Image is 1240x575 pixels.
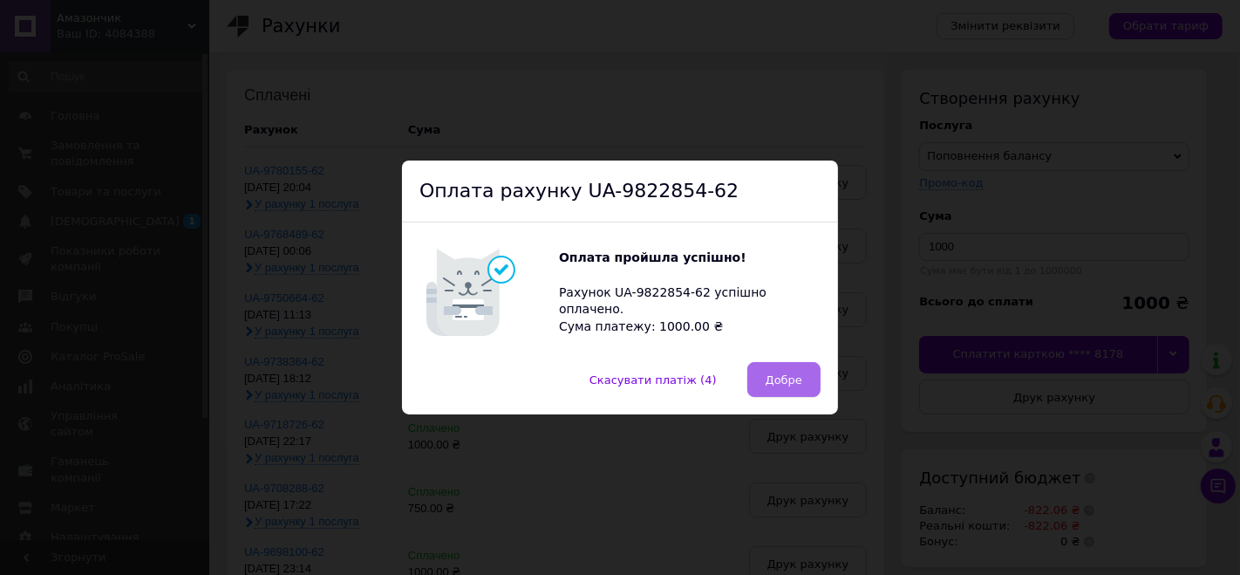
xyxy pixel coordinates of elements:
span: Добре [766,373,802,387]
button: Добре [747,362,821,397]
img: Котик говорить Оплата пройшла успішно! [419,240,559,345]
div: Рахунок UA-9822854-62 успішно оплачено. Сума платежу: 1000.00 ₴ [559,250,821,335]
div: Оплата рахунку UA-9822854-62 [402,161,838,223]
b: Оплата пройшла успішно! [559,250,746,264]
button: Скасувати платіж (4) [571,362,735,397]
span: Скасувати платіж (4) [589,373,717,387]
